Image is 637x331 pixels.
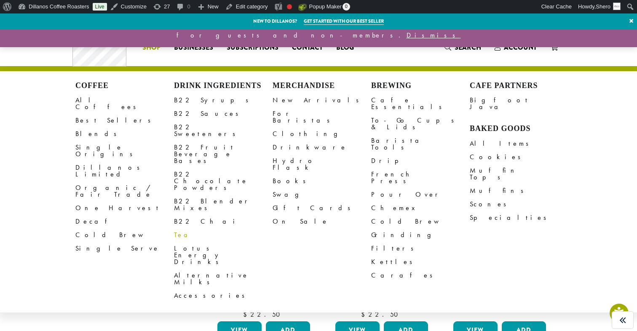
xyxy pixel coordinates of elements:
a: Drip [371,154,470,168]
span: Account [504,43,537,52]
a: B22 Blender Mixes [174,195,273,215]
span: Search [455,43,481,52]
a: Barista 22 Sugar-Free Vanilla SyrupRated 5.00 out of 5 [333,160,430,318]
a: Filters [371,242,470,255]
a: Tea [174,228,273,242]
a: B22 Chai [174,215,273,228]
h4: Coffee [75,81,174,91]
span: Businesses [174,43,213,53]
span: Shero [596,3,610,10]
a: Barista Tools [371,134,470,154]
a: Chemex [371,201,470,215]
span: $ [361,310,368,319]
a: Grinding [371,228,470,242]
a: Muffins [470,184,568,198]
a: Kettles [371,255,470,269]
a: All Coffees [75,93,174,114]
a: Shop [136,41,167,54]
a: Swag [273,188,371,201]
a: Specialties [470,211,568,224]
a: Live [93,3,107,11]
span: 0 [343,3,350,11]
a: Drinkware [273,141,371,154]
a: Single Serve [75,242,174,255]
a: French Press [371,168,470,188]
a: Barista 22 Vanilla SyrupRated 5.00 out of 5 [215,160,312,318]
a: Books [273,174,371,188]
a: B22 Sweeteners [174,120,273,141]
a: Muffin Tops [470,164,568,184]
a: Dismiss [407,31,461,40]
span: Contact [292,43,323,53]
a: Hydro Flask [273,154,371,174]
a: Best Sellers [75,114,174,127]
h4: Drink Ingredients [174,81,273,91]
a: For Baristas [273,107,371,127]
a: Single Origins [75,141,174,161]
h4: Cafe Partners [470,81,568,91]
a: Search [438,40,488,54]
a: All Items [470,137,568,150]
a: One Harvest [75,201,174,215]
span: $ [243,310,250,319]
span: Shop [142,43,161,53]
a: Pour Over [371,188,470,201]
a: New Arrivals [273,93,371,107]
h4: Merchandise [273,81,371,91]
a: Carafes [371,269,470,282]
a: Gift Cards [273,201,371,215]
h4: Baked Goods [470,124,568,133]
a: Cold Brew [371,215,470,228]
a: Accessories [174,289,273,302]
a: Blends [75,127,174,141]
a: Dillanos Limited [75,161,174,181]
h4: Brewing [371,81,470,91]
a: To-Go Cups & Lids [371,114,470,134]
a: B22 Chocolate Powders [174,168,273,195]
span: Subscriptions [227,43,278,53]
a: On Sale [273,215,371,228]
a: Cold Brew [75,228,174,242]
a: Scones [470,198,568,211]
a: Bigfoot Java [470,93,568,114]
a: × [626,13,637,29]
span: Blog [336,43,354,53]
a: Clothing [273,127,371,141]
a: Alternative Milks [174,269,273,289]
div: Focus keyphrase not set [287,4,292,9]
bdi: 22.50 [361,310,402,319]
a: B22 Fruit Beverage Bases [174,141,273,168]
a: Lotus Energy Drinks [174,242,273,269]
a: Cafe Essentials [371,93,470,114]
a: Decaf [75,215,174,228]
bdi: 22.50 [243,310,284,319]
a: B22 Syrups [174,93,273,107]
a: B22 Sauces [174,107,273,120]
a: Cookies [470,150,568,164]
a: Organic / Fair Trade [75,181,174,201]
a: Get started with our best seller [304,18,384,25]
